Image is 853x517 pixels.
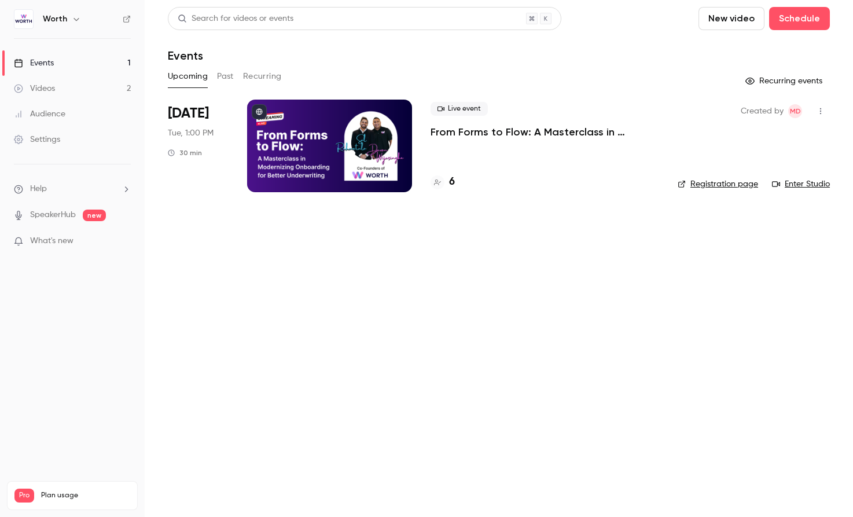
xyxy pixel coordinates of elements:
[14,489,34,503] span: Pro
[168,127,214,139] span: Tue, 1:00 PM
[769,7,830,30] button: Schedule
[740,72,830,90] button: Recurring events
[741,104,784,118] span: Created by
[678,178,758,190] a: Registration page
[788,104,802,118] span: Marilena De Niear
[431,125,659,139] a: From Forms to Flow: A Masterclass in Modernizing Onboarding for Better Underwriting
[14,83,55,94] div: Videos
[168,104,209,123] span: [DATE]
[14,108,65,120] div: Audience
[30,235,73,247] span: What's new
[30,183,47,195] span: Help
[43,13,67,25] h6: Worth
[30,209,76,221] a: SpeakerHub
[168,67,208,86] button: Upcoming
[178,13,293,25] div: Search for videos or events
[14,134,60,145] div: Settings
[431,174,455,190] a: 6
[14,57,54,69] div: Events
[698,7,764,30] button: New video
[14,183,131,195] li: help-dropdown-opener
[790,104,801,118] span: MD
[431,102,488,116] span: Live event
[243,67,282,86] button: Recurring
[117,236,131,247] iframe: Noticeable Trigger
[168,49,203,63] h1: Events
[772,178,830,190] a: Enter Studio
[83,210,106,221] span: new
[168,100,229,192] div: Sep 23 Tue, 1:00 PM (America/New York)
[168,148,202,157] div: 30 min
[217,67,234,86] button: Past
[14,10,33,28] img: Worth
[41,491,130,500] span: Plan usage
[449,174,455,190] h4: 6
